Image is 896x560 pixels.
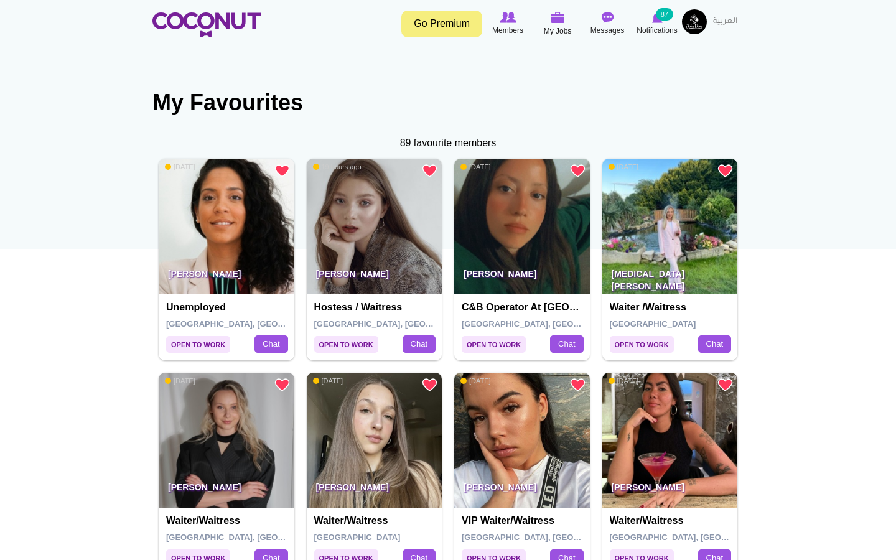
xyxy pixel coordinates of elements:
a: Remove from Favourites [570,163,586,179]
p: [PERSON_NAME] [454,259,590,294]
h4: Waiter /Waitress [610,302,734,313]
p: [PERSON_NAME] [307,259,442,294]
a: My Jobs My Jobs [533,9,582,39]
img: My Jobs [551,12,564,23]
span: Open to Work [462,336,526,353]
span: [DATE] [165,376,195,385]
span: Open to Work [610,336,674,353]
a: Browse Members Members [483,9,533,38]
img: Browse Members [500,12,516,23]
h4: C&B operator at [GEOGRAPHIC_DATA] [462,302,586,313]
p: [PERSON_NAME] [307,473,442,508]
a: Remove from Favourites [274,163,290,179]
span: [GEOGRAPHIC_DATA], [GEOGRAPHIC_DATA] [166,533,343,542]
span: [DATE] [165,162,195,171]
span: [GEOGRAPHIC_DATA], [GEOGRAPHIC_DATA] [314,319,492,329]
span: [GEOGRAPHIC_DATA], [GEOGRAPHIC_DATA] [462,533,639,542]
a: Chat [403,335,436,353]
span: [GEOGRAPHIC_DATA], [GEOGRAPHIC_DATA] [462,319,639,329]
span: [DATE] [313,376,343,385]
h4: Waiter/Waitress [166,515,290,526]
span: [DATE] [460,162,491,171]
a: Remove from Favourites [717,163,733,179]
small: 87 [656,8,673,21]
p: [PERSON_NAME] [159,473,294,508]
h4: Waiter/Waitress [610,515,734,526]
a: Chat [550,335,583,353]
p: [PERSON_NAME] [454,473,590,508]
a: Remove from Favourites [570,377,586,393]
a: Messages Messages [582,9,632,38]
span: [GEOGRAPHIC_DATA], [GEOGRAPHIC_DATA] [166,319,343,329]
span: [DATE] [460,376,491,385]
span: Messages [590,24,625,37]
a: Chat [698,335,731,353]
span: 19 hours ago [313,162,362,171]
span: Notifications [637,24,677,37]
h1: My Favourites [152,90,744,115]
p: [PERSON_NAME] [159,259,294,294]
h4: Unemployed [166,302,290,313]
span: [DATE] [609,162,639,171]
img: Messages [601,12,614,23]
span: [GEOGRAPHIC_DATA] [610,319,696,329]
a: Go Premium [401,11,482,37]
span: Members [492,24,523,37]
h4: VIP Waiter/Waitress [462,515,586,526]
img: Home [152,12,261,37]
h4: Waiter/Waitress [314,515,438,526]
img: Notifications [652,12,663,23]
a: Remove from Favourites [717,377,733,393]
span: [GEOGRAPHIC_DATA], [GEOGRAPHIC_DATA] [610,533,787,542]
a: Remove from Favourites [422,377,437,393]
p: [PERSON_NAME] [602,473,738,508]
span: Open to Work [166,336,230,353]
a: Notifications Notifications 87 [632,9,682,38]
p: [MEDICAL_DATA][PERSON_NAME] [602,259,738,294]
h4: Hostess / Waitress [314,302,438,313]
span: My Jobs [544,25,572,37]
span: Open to Work [314,336,378,353]
a: العربية [707,9,744,34]
a: Remove from Favourites [422,163,437,179]
div: 89 favourite members [152,136,744,151]
span: [GEOGRAPHIC_DATA] [314,533,401,542]
a: Remove from Favourites [274,377,290,393]
span: [DATE] [609,376,639,385]
a: Chat [254,335,287,353]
